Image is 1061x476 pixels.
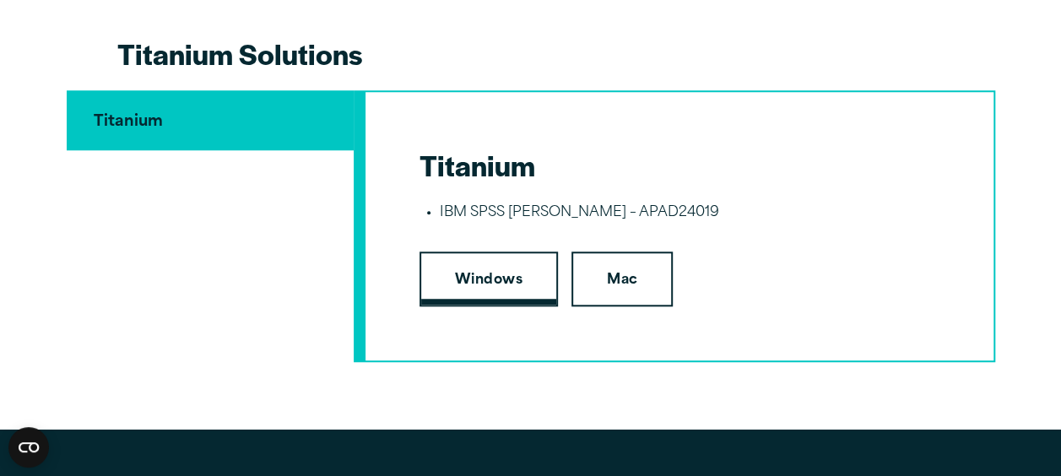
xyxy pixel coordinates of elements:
div: CookieBot Widget Contents [8,427,49,468]
li: IBM SPSS [PERSON_NAME] – APAD24019 [440,203,939,224]
a: Mac [571,252,673,307]
a: Windows [420,252,558,307]
svg: CookieBot Widget Icon [8,427,49,468]
button: Open CMP widget [8,427,49,468]
h2: Titanium Solutions [117,35,945,73]
h2: Titanium [420,146,939,184]
button: Titanium [67,90,354,150]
